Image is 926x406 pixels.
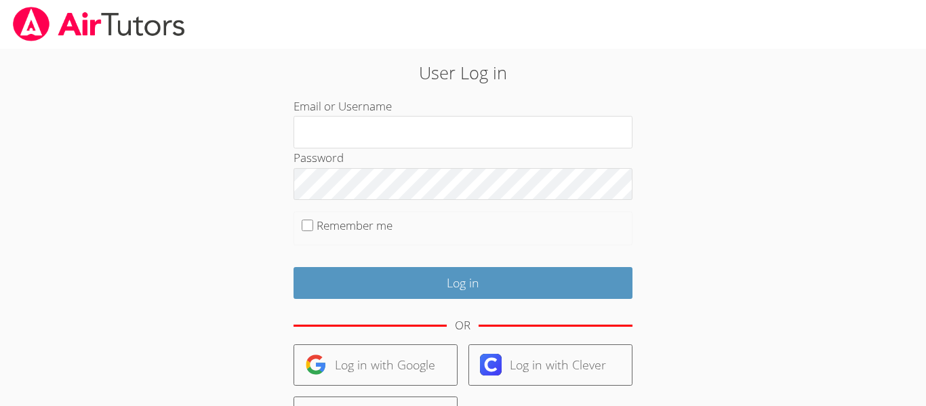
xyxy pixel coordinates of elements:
label: Email or Username [294,98,392,114]
label: Remember me [317,218,392,233]
input: Log in [294,267,632,299]
div: OR [455,316,470,336]
h2: User Log in [213,60,713,85]
img: airtutors_banner-c4298cdbf04f3fff15de1276eac7730deb9818008684d7c2e4769d2f7ddbe033.png [12,7,186,41]
a: Log in with Clever [468,344,632,386]
label: Password [294,150,344,165]
a: Log in with Google [294,344,458,386]
img: clever-logo-6eab21bc6e7a338710f1a6ff85c0baf02591cd810cc4098c63d3a4b26e2feb20.svg [480,354,502,375]
img: google-logo-50288ca7cdecda66e5e0955fdab243c47b7ad437acaf1139b6f446037453330a.svg [305,354,327,375]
